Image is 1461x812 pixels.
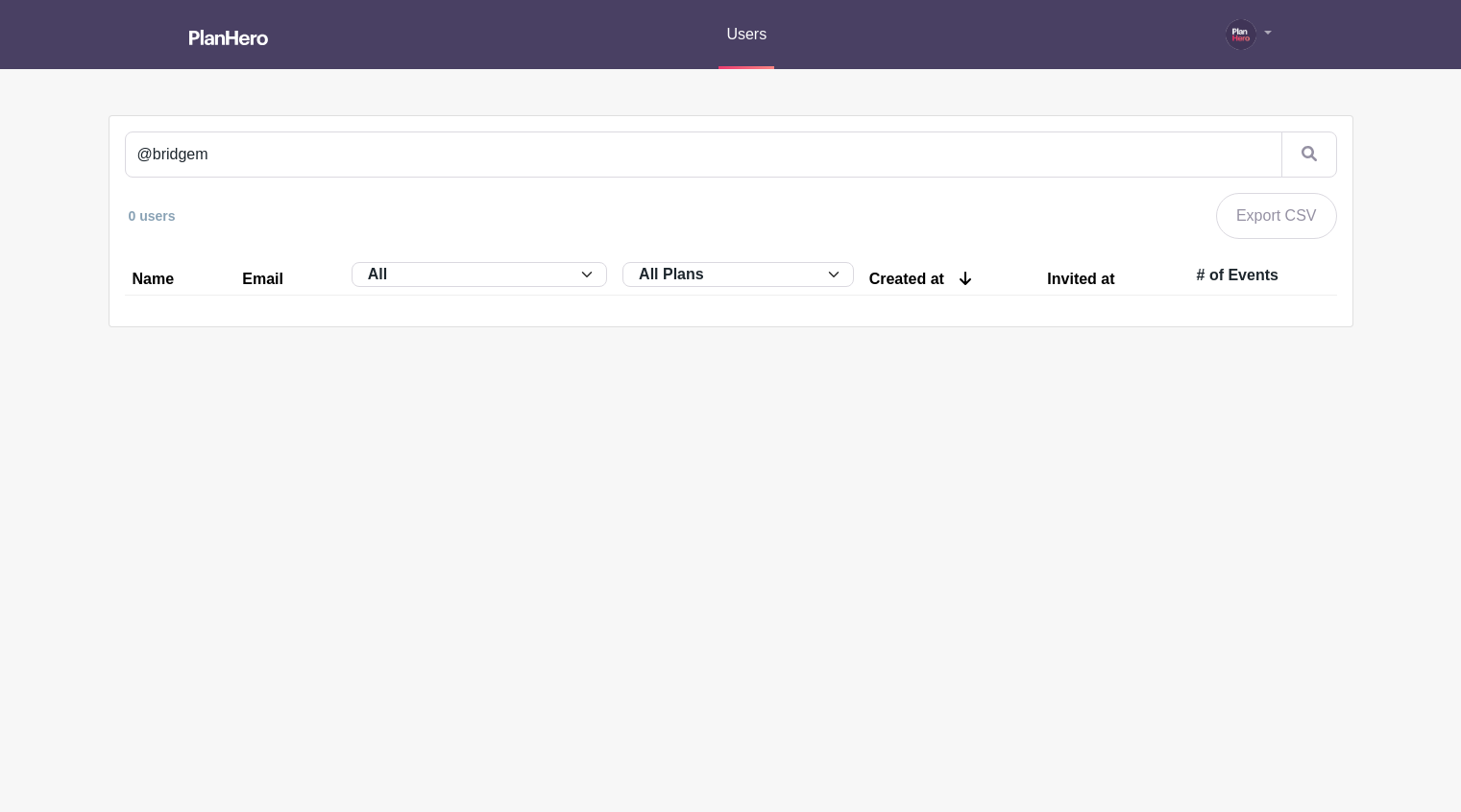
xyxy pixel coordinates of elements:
[133,272,228,287] a: Name
[1226,19,1256,50] img: PH-Logo-Circle-Centered-Purple.jpg
[133,272,175,287] div: Name
[189,30,268,45] img: logo_white-6c42ec7e38ccf1d336a20a19083b03d10ae64f83f12c07503d8b9e83406b4c7d.svg
[242,272,335,287] a: Email
[242,272,283,287] div: Email
[1216,193,1337,239] a: Export CSV
[129,208,176,224] small: 0 users
[1047,272,1181,287] a: Invited at
[125,131,1282,178] input: Search by name or email...
[869,271,1033,287] a: Created at
[869,272,944,287] div: Created at
[1189,254,1337,296] th: # of Events
[726,26,767,42] span: Users
[1047,272,1114,287] div: Invited at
